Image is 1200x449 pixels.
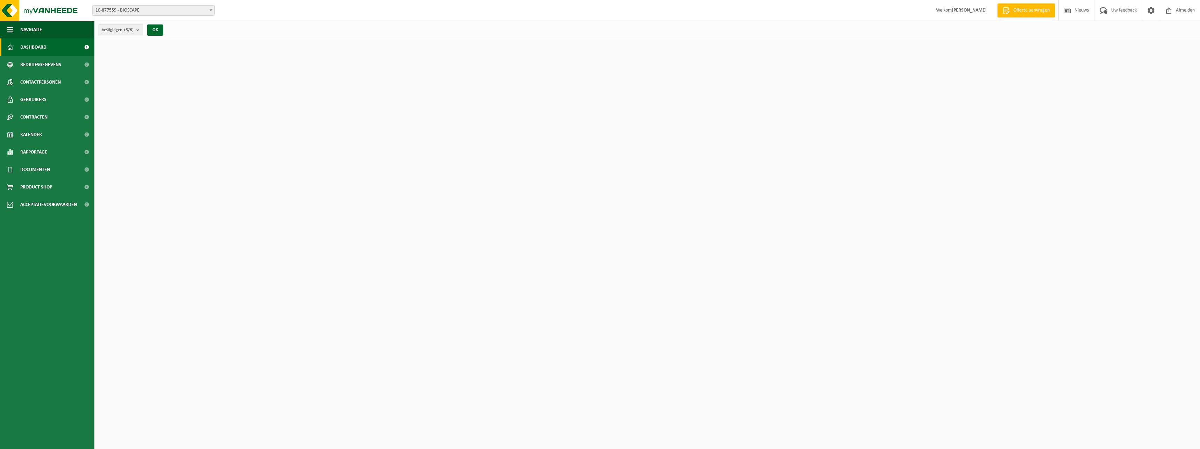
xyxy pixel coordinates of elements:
span: Contactpersonen [20,73,61,91]
span: Vestigingen [102,25,134,35]
span: Contracten [20,108,48,126]
span: Documenten [20,161,50,178]
span: Kalender [20,126,42,143]
span: Dashboard [20,38,47,56]
span: Bedrijfsgegevens [20,56,61,73]
span: Acceptatievoorwaarden [20,196,77,213]
span: 10-877559 - BIOSCAPE [93,6,214,15]
span: 10-877559 - BIOSCAPE [92,5,215,16]
span: Rapportage [20,143,47,161]
span: Gebruikers [20,91,47,108]
button: Vestigingen(6/6) [98,24,143,35]
strong: [PERSON_NAME] [952,8,987,13]
a: Offerte aanvragen [997,3,1055,17]
button: OK [147,24,163,36]
span: Offerte aanvragen [1012,7,1051,14]
count: (6/6) [124,28,134,32]
span: Product Shop [20,178,52,196]
span: Navigatie [20,21,42,38]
